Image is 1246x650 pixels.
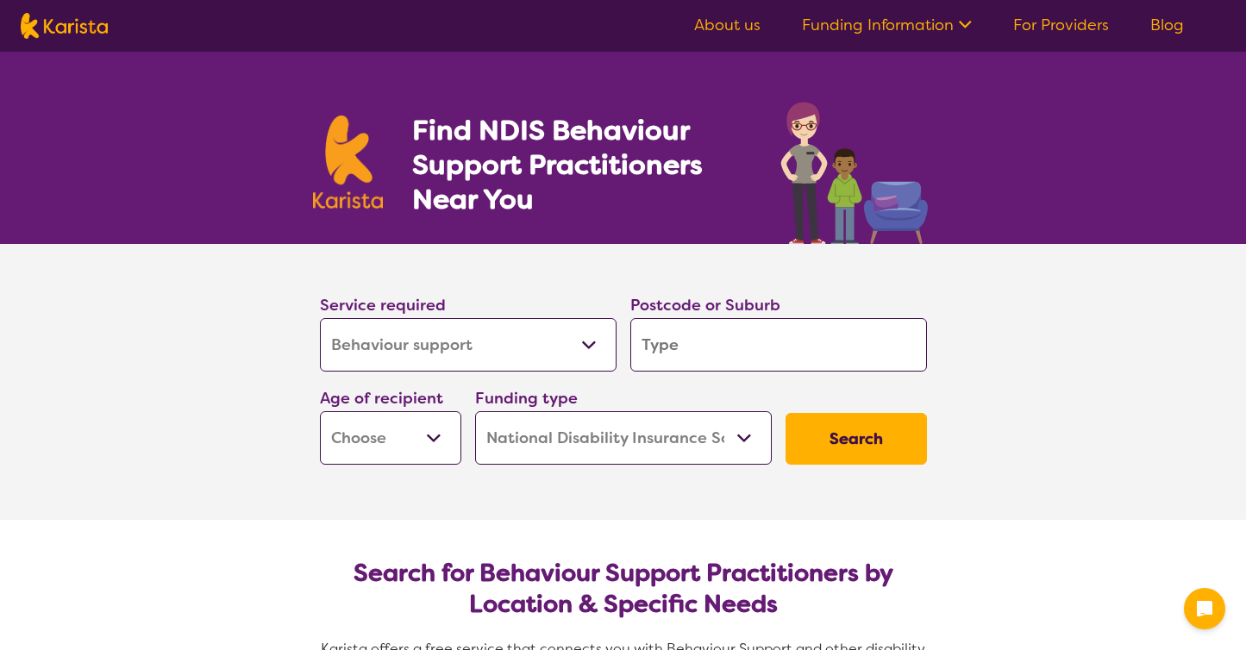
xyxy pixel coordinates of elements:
img: Karista logo [313,116,384,209]
a: Funding Information [802,15,972,35]
label: Age of recipient [320,388,443,409]
button: Search [786,413,927,465]
label: Service required [320,295,446,316]
a: About us [694,15,761,35]
h1: Find NDIS Behaviour Support Practitioners Near You [412,113,746,216]
label: Postcode or Suburb [630,295,780,316]
a: For Providers [1013,15,1109,35]
h2: Search for Behaviour Support Practitioners by Location & Specific Needs [334,558,913,620]
label: Funding type [475,388,578,409]
input: Type [630,318,927,372]
a: Blog [1150,15,1184,35]
img: behaviour-support [776,93,934,244]
img: Karista logo [21,13,108,39]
